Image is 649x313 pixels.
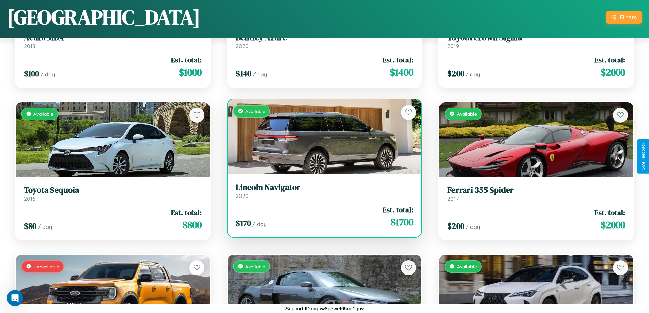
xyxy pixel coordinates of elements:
[606,11,642,24] button: Filters
[24,195,35,202] span: 2016
[179,65,202,79] span: $ 1000
[447,33,625,43] h3: Toyota Crown Signia
[236,43,249,49] span: 2020
[285,304,364,313] p: Support ID: mgnw8p5wef65mf1griv
[41,71,55,78] span: / day
[236,183,414,192] h3: Lincoln Navigator
[236,33,414,49] a: Bentley Azure2020
[601,65,625,79] span: $ 2000
[236,218,251,229] span: $ 170
[245,108,265,114] span: Available
[447,185,625,202] a: Ferrari 355 Spider2017
[171,55,202,65] span: Est. total:
[24,33,202,49] a: Acura MDX2018
[38,223,52,230] span: / day
[447,33,625,49] a: Toyota Crown Signia2019
[253,71,267,78] span: / day
[383,55,413,65] span: Est. total:
[182,218,202,232] span: $ 800
[601,218,625,232] span: $ 2000
[252,221,267,228] span: / day
[447,68,464,79] span: $ 200
[236,183,414,199] a: Lincoln Navigator2020
[383,205,413,215] span: Est. total:
[457,111,477,117] span: Available
[24,220,36,232] span: $ 80
[171,207,202,217] span: Est. total:
[236,33,414,43] h3: Bentley Azure
[33,111,53,117] span: Available
[447,195,459,202] span: 2017
[390,215,413,229] span: $ 1700
[447,220,464,232] span: $ 200
[594,207,625,217] span: Est. total:
[24,33,202,43] h3: Acura MDX
[236,192,249,199] span: 2020
[447,185,625,195] h3: Ferrari 355 Spider
[245,264,265,269] span: Available
[24,68,39,79] span: $ 100
[466,223,480,230] span: / day
[447,43,459,49] span: 2019
[594,55,625,65] span: Est. total:
[24,43,35,49] span: 2018
[24,185,202,195] h3: Toyota Sequoia
[641,143,646,170] div: Give Feedback
[457,264,477,269] span: Available
[7,290,23,306] iframe: Intercom live chat
[466,71,480,78] span: / day
[390,65,413,79] span: $ 1400
[24,185,202,202] a: Toyota Sequoia2016
[33,264,59,269] span: Unavailable
[620,14,637,21] div: Filters
[7,3,200,31] h1: [GEOGRAPHIC_DATA]
[236,68,251,79] span: $ 140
